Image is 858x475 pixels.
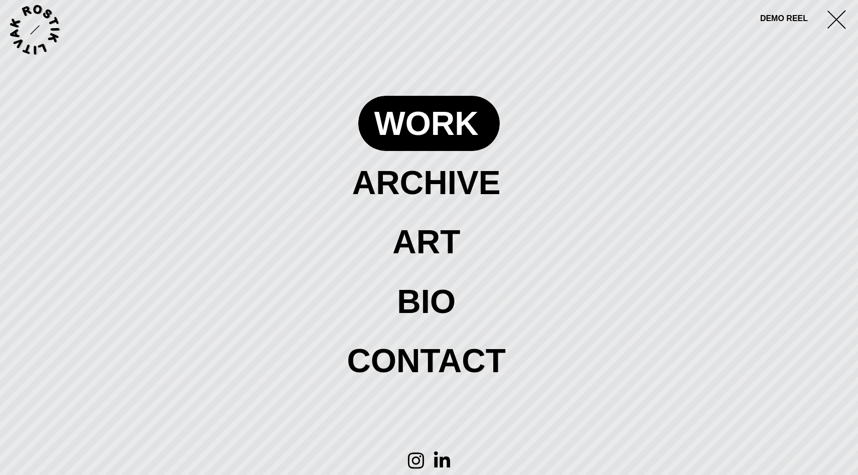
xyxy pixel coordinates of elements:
[376,215,482,270] a: art
[760,12,808,26] a: DEMO REEL
[381,274,477,330] a: bio
[331,334,527,389] a: contact
[336,155,522,211] a: archive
